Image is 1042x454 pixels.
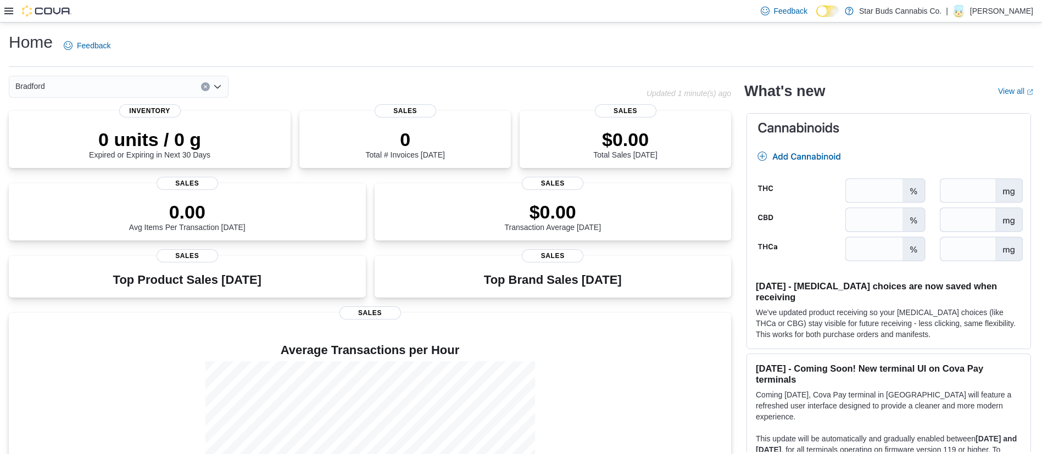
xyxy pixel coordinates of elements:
a: View allExternal link [998,87,1033,96]
div: Transaction Average [DATE] [504,201,601,232]
div: Total Sales [DATE] [593,128,657,159]
span: Sales [157,177,218,190]
h2: What's new [744,82,825,100]
p: [PERSON_NAME] [970,4,1033,18]
input: Dark Mode [816,5,839,17]
button: Clear input [201,82,210,91]
span: Sales [339,306,401,320]
span: Sales [595,104,656,117]
h3: Top Brand Sales [DATE] [484,273,622,287]
span: Feedback [77,40,110,51]
p: We've updated product receiving so your [MEDICAL_DATA] choices (like THCa or CBG) stay visible fo... [756,307,1022,340]
span: Bradford [15,80,45,93]
p: 0 [365,128,444,150]
svg: External link [1027,89,1033,96]
p: $0.00 [593,128,657,150]
h3: [DATE] - [MEDICAL_DATA] choices are now saved when receiving [756,281,1022,302]
div: Total # Invoices [DATE] [365,128,444,159]
h4: Average Transactions per Hour [18,344,722,357]
p: Star Buds Cannabis Co. [859,4,941,18]
p: $0.00 [504,201,601,223]
h3: Top Product Sales [DATE] [113,273,261,287]
span: Sales [157,249,218,262]
button: Open list of options [213,82,222,91]
img: Cova [22,5,71,16]
div: Avg Items Per Transaction [DATE] [129,201,246,232]
a: Feedback [59,35,115,57]
div: Daniel Swadron [952,4,966,18]
p: | [946,4,948,18]
span: Feedback [774,5,807,16]
p: Coming [DATE], Cova Pay terminal in [GEOGRAPHIC_DATA] will feature a refreshed user interface des... [756,389,1022,422]
span: Inventory [119,104,181,117]
span: Sales [375,104,436,117]
h1: Home [9,31,53,53]
span: Sales [522,177,583,190]
h3: [DATE] - Coming Soon! New terminal UI on Cova Pay terminals [756,363,1022,385]
span: Sales [522,249,583,262]
p: Updated 1 minute(s) ago [647,89,731,98]
div: Expired or Expiring in Next 30 Days [89,128,210,159]
p: 0.00 [129,201,246,223]
p: 0 units / 0 g [89,128,210,150]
